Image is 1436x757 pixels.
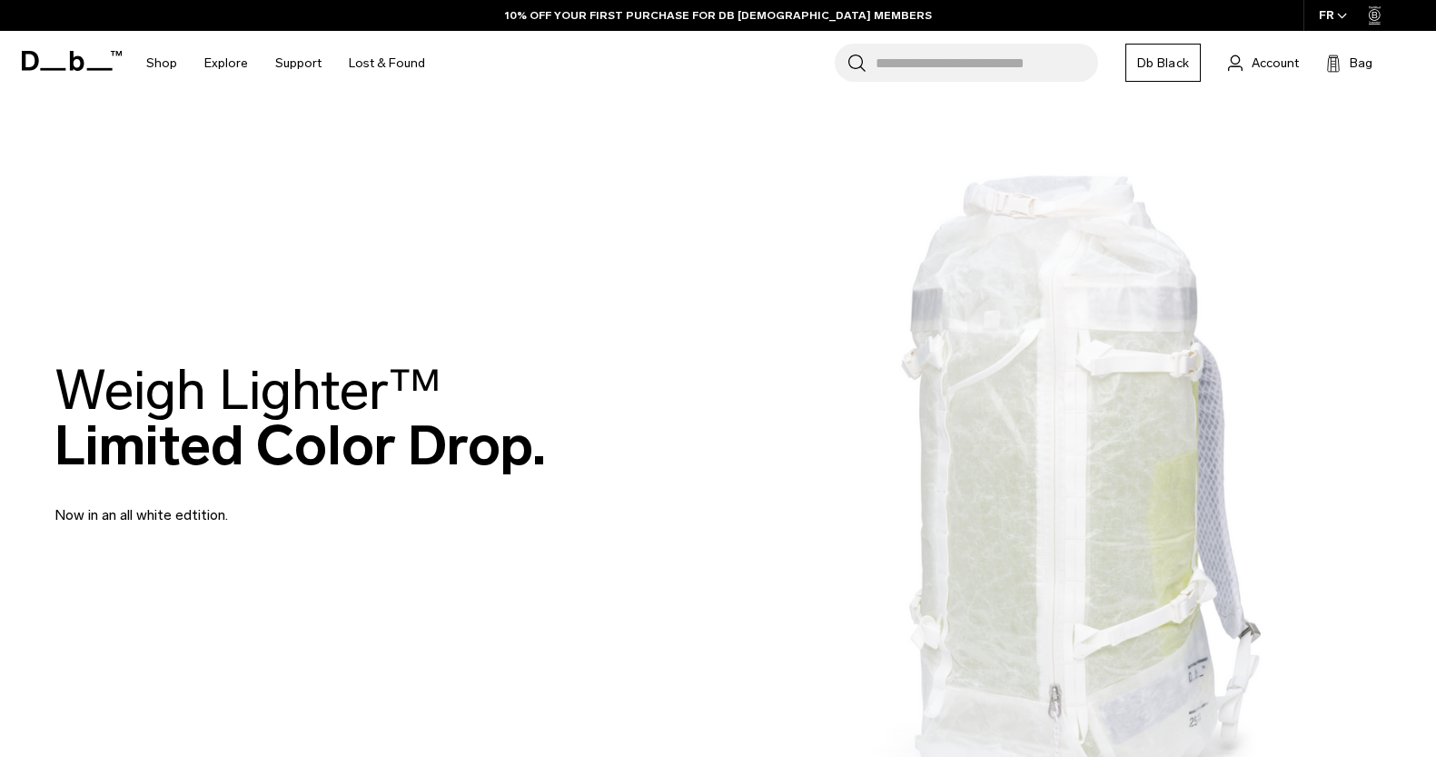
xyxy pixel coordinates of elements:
a: Support [275,31,322,95]
a: Db Black [1125,44,1201,82]
span: Weigh Lighter™ [54,357,441,423]
a: 10% OFF YOUR FIRST PURCHASE FOR DB [DEMOGRAPHIC_DATA] MEMBERS [505,7,932,24]
a: Lost & Found [349,31,425,95]
button: Bag [1326,52,1372,74]
p: Now in an all white edtition. [54,483,490,526]
span: Bag [1350,54,1372,73]
a: Explore [204,31,248,95]
a: Account [1228,52,1299,74]
nav: Main Navigation [133,31,439,95]
h2: Limited Color Drop. [54,363,546,473]
a: Shop [146,31,177,95]
span: Account [1252,54,1299,73]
